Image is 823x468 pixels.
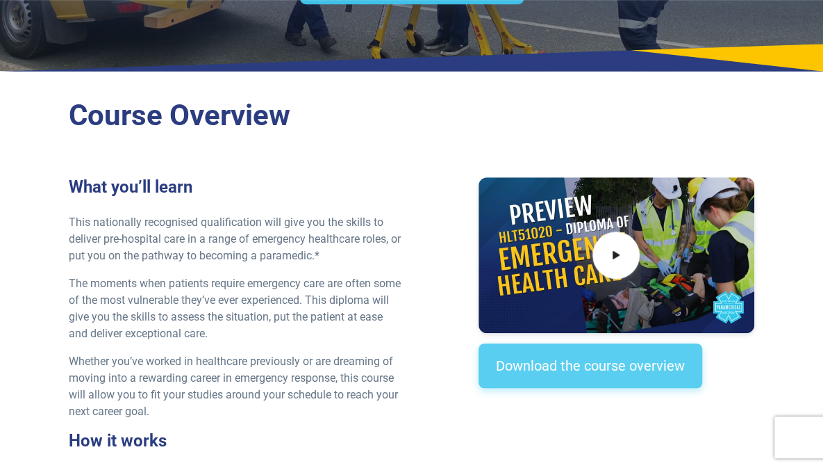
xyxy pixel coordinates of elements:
h3: What you’ll learn [69,177,403,197]
p: This nationally recognised qualification will give you the skills to deliver pre-hospital care in... [69,214,403,264]
a: Download the course overview [479,344,702,388]
p: Whether you’ve worked in healthcare previously or are dreaming of moving into a rewarding career ... [69,353,403,420]
h2: Course Overview [69,98,754,133]
p: The moments when patients require emergency care are often some of the most vulnerable they’ve ev... [69,275,403,342]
